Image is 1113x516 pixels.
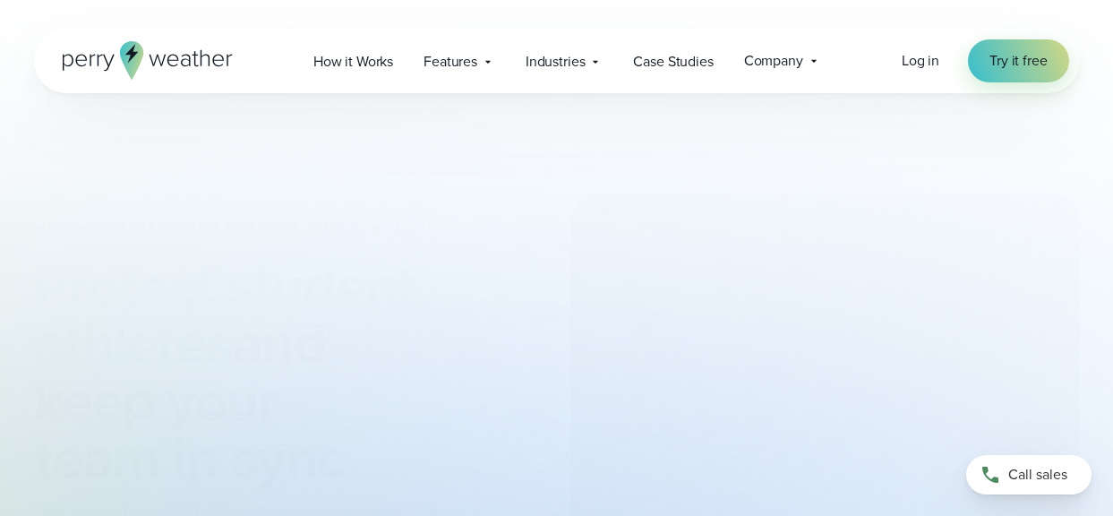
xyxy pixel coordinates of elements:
[298,43,408,80] a: How it Works
[966,455,1092,494] a: Call sales
[618,43,728,80] a: Case Studies
[744,50,803,72] span: Company
[526,51,586,73] span: Industries
[424,51,477,73] span: Features
[968,39,1068,82] a: Try it free
[633,51,713,73] span: Case Studies
[902,50,939,71] span: Log in
[902,50,939,72] a: Log in
[1008,464,1067,486] span: Call sales
[989,50,1047,72] span: Try it free
[313,51,393,73] span: How it Works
